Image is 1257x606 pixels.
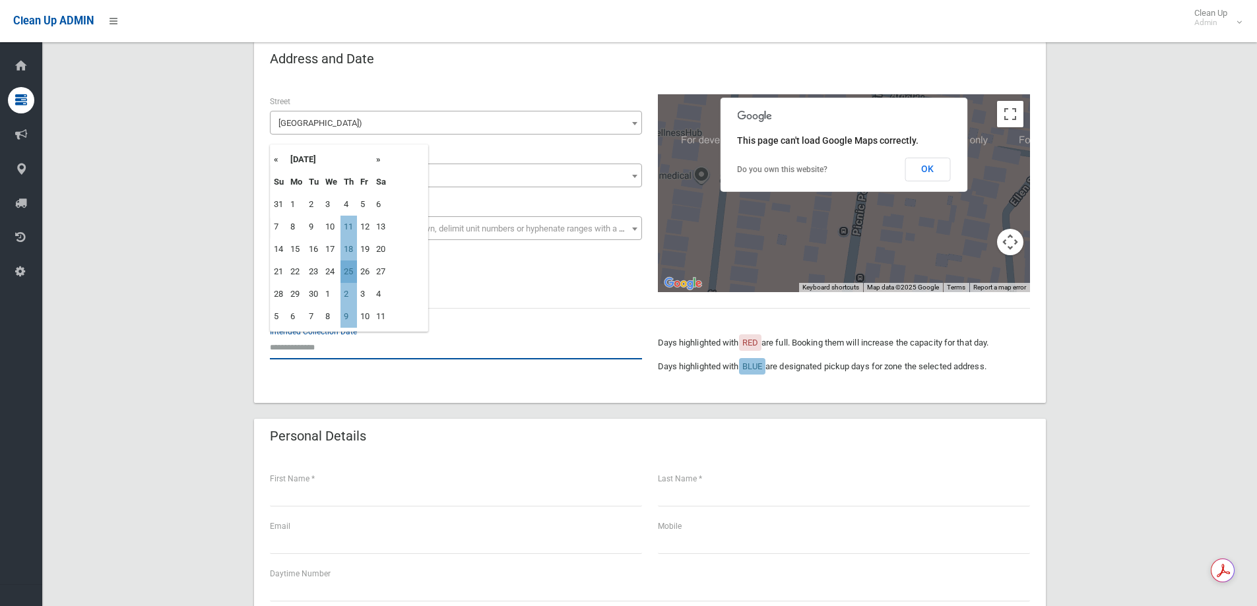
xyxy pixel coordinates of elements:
[973,284,1026,291] a: Report a map error
[802,283,859,292] button: Keyboard shortcuts
[661,275,705,292] a: Open this area in Google Maps (opens a new window)
[287,305,306,328] td: 6
[357,216,373,238] td: 12
[322,283,340,305] td: 1
[340,216,357,238] td: 11
[306,193,322,216] td: 2
[322,171,340,193] th: We
[357,283,373,305] td: 3
[340,283,357,305] td: 2
[373,260,389,283] td: 27
[306,171,322,193] th: Tu
[271,216,287,238] td: 7
[270,164,642,187] span: 14
[373,216,389,238] td: 13
[737,135,919,146] span: This page can't load Google Maps correctly.
[340,305,357,328] td: 9
[340,193,357,216] td: 4
[373,171,389,193] th: Sa
[373,283,389,305] td: 4
[997,101,1023,127] button: Toggle fullscreen view
[373,238,389,260] td: 20
[322,193,340,216] td: 3
[322,216,340,238] td: 10
[340,260,357,283] td: 25
[271,305,287,328] td: 5
[306,283,322,305] td: 30
[271,238,287,260] td: 14
[373,148,389,171] th: »
[340,238,357,260] td: 18
[270,111,642,135] span: Picnic Point Road (PANANIA 2213)
[287,216,306,238] td: 8
[287,148,373,171] th: [DATE]
[287,283,306,305] td: 29
[271,193,287,216] td: 31
[373,305,389,328] td: 11
[340,171,357,193] th: Th
[1194,18,1227,28] small: Admin
[867,284,939,291] span: Map data ©2025 Google
[1188,8,1241,28] span: Clean Up
[357,305,373,328] td: 10
[322,260,340,283] td: 24
[306,305,322,328] td: 7
[947,284,965,291] a: Terms (opens in new tab)
[271,148,287,171] th: «
[306,216,322,238] td: 9
[254,46,390,72] header: Address and Date
[742,361,762,371] span: BLUE
[357,193,373,216] td: 5
[271,283,287,305] td: 28
[278,224,647,233] span: Select the unit number from the dropdown, delimit unit numbers or hyphenate ranges with a comma
[287,260,306,283] td: 22
[322,238,340,260] td: 17
[905,158,950,181] button: OK
[13,15,94,27] span: Clean Up ADMIN
[254,423,382,449] header: Personal Details
[271,171,287,193] th: Su
[287,238,306,260] td: 15
[357,260,373,283] td: 26
[271,260,287,283] td: 21
[357,171,373,193] th: Fr
[273,167,639,185] span: 14
[373,193,389,216] td: 6
[658,359,1030,375] p: Days highlighted with are designated pickup days for zone the selected address.
[322,305,340,328] td: 8
[287,193,306,216] td: 1
[306,260,322,283] td: 23
[737,165,827,174] a: Do you own this website?
[357,238,373,260] td: 19
[287,171,306,193] th: Mo
[997,229,1023,255] button: Map camera controls
[658,335,1030,351] p: Days highlighted with are full. Booking them will increase the capacity for that day.
[273,114,639,133] span: Picnic Point Road (PANANIA 2213)
[306,238,322,260] td: 16
[661,275,705,292] img: Google
[742,338,758,348] span: RED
